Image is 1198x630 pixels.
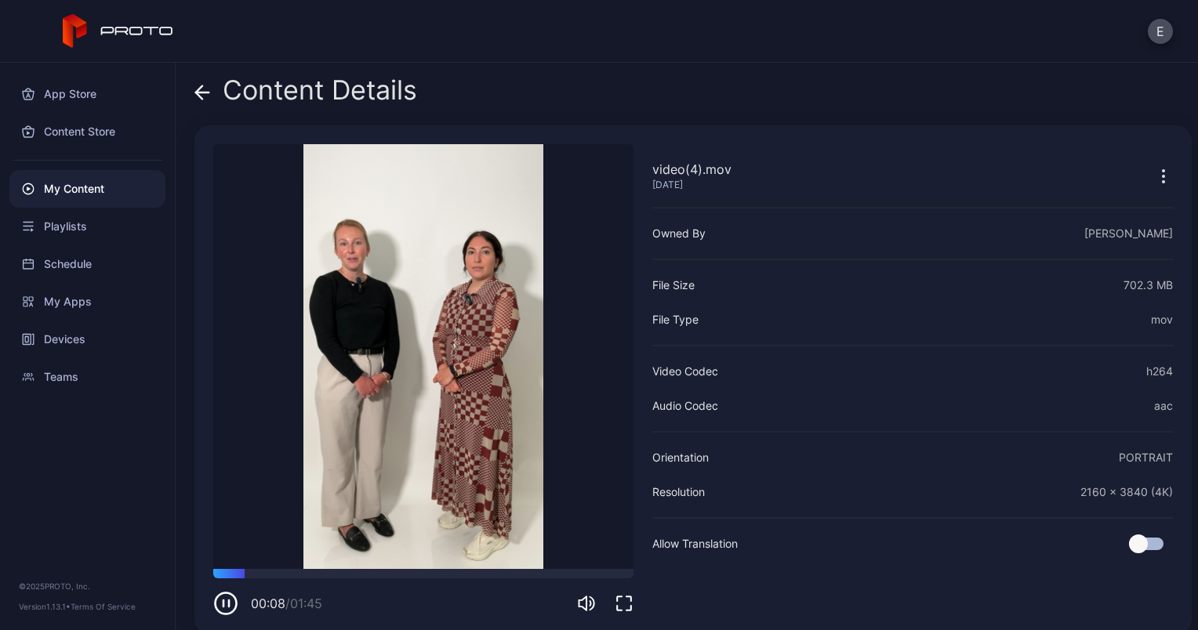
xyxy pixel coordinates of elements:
[1154,396,1173,415] div: aac
[9,245,165,283] a: Schedule
[9,113,165,150] a: Content Store
[194,75,417,113] div: Content Details
[1084,224,1173,243] div: [PERSON_NAME]
[9,283,165,320] a: My Apps
[9,320,165,358] a: Devices
[19,580,156,592] div: © 2025 PROTO, Inc.
[1119,448,1173,467] div: PORTRAIT
[652,448,709,467] div: Orientation
[1146,362,1173,381] div: h264
[9,170,165,208] a: My Content
[652,224,706,243] div: Owned By
[1080,483,1173,501] div: 2160 x 3840 (4K)
[652,396,718,415] div: Audio Codec
[652,534,738,553] div: Allow Translation
[9,75,165,113] a: App Store
[652,362,718,381] div: Video Codec
[652,179,732,191] div: [DATE]
[652,483,705,501] div: Resolution
[652,160,732,179] div: video(4).mov
[19,602,71,611] span: Version 1.13.1 •
[652,310,699,329] div: File Type
[9,208,165,245] a: Playlists
[1151,310,1173,329] div: mov
[1148,19,1173,44] button: E
[71,602,136,611] a: Terms Of Service
[1124,276,1173,295] div: 702.3 MB
[251,594,322,613] div: 00:08
[9,358,165,396] a: Teams
[652,276,695,295] div: File Size
[213,144,633,569] video: Sorry, your browser doesn‘t support embedded videos
[285,596,322,611] span: / 01:45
